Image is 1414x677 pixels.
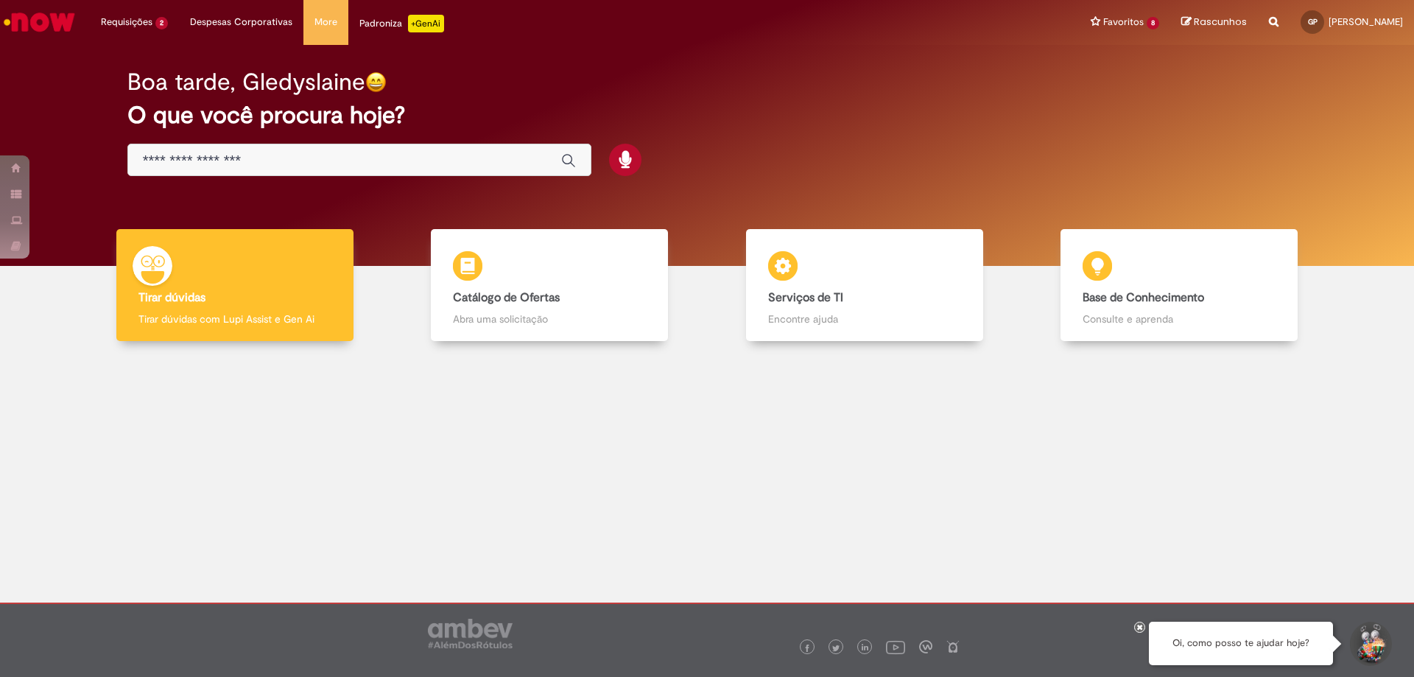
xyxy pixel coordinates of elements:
a: Catálogo de Ofertas Abra uma solicitação [393,229,708,342]
span: Despesas Corporativas [190,15,292,29]
img: ServiceNow [1,7,77,37]
a: Base de Conhecimento Consulte e aprenda [1022,229,1337,342]
span: Rascunhos [1194,15,1247,29]
span: 8 [1147,17,1159,29]
span: Requisições [101,15,152,29]
p: Consulte e aprenda [1083,312,1276,326]
span: 2 [155,17,168,29]
a: Serviços de TI Encontre ajuda [707,229,1022,342]
b: Base de Conhecimento [1083,290,1204,305]
span: More [314,15,337,29]
a: Tirar dúvidas Tirar dúvidas com Lupi Assist e Gen Ai [77,229,393,342]
button: Iniciar Conversa de Suporte [1348,622,1392,666]
span: Favoritos [1103,15,1144,29]
h2: Boa tarde, Gledyslaine [127,69,365,95]
a: Rascunhos [1181,15,1247,29]
img: logo_footer_youtube.png [886,637,905,656]
p: Abra uma solicitação [453,312,646,326]
b: Catálogo de Ofertas [453,290,560,305]
p: Tirar dúvidas com Lupi Assist e Gen Ai [138,312,331,326]
img: logo_footer_workplace.png [919,640,932,653]
img: logo_footer_linkedin.png [862,644,869,653]
span: GP [1308,17,1318,27]
p: +GenAi [408,15,444,32]
img: logo_footer_ambev_rotulo_gray.png [428,619,513,648]
img: logo_footer_facebook.png [803,645,811,652]
img: logo_footer_naosei.png [946,640,960,653]
b: Serviços de TI [768,290,843,305]
img: logo_footer_twitter.png [832,645,840,652]
span: [PERSON_NAME] [1329,15,1403,28]
div: Oi, como posso te ajudar hoje? [1149,622,1333,665]
h2: O que você procura hoje? [127,102,1287,128]
p: Encontre ajuda [768,312,961,326]
b: Tirar dúvidas [138,290,205,305]
div: Padroniza [359,15,444,32]
img: happy-face.png [365,71,387,93]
